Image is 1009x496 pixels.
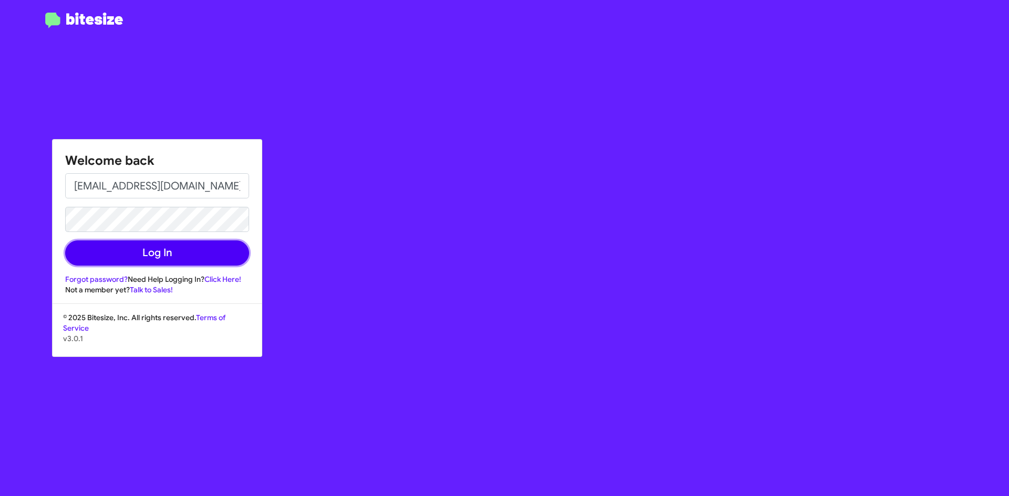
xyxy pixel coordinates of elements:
[65,173,249,198] input: Email address
[63,333,251,344] p: v3.0.1
[65,240,249,266] button: Log In
[65,284,249,295] div: Not a member yet?
[53,312,262,356] div: © 2025 Bitesize, Inc. All rights reserved.
[65,152,249,169] h1: Welcome back
[65,274,249,284] div: Need Help Logging In?
[65,275,128,284] a: Forgot password?
[130,285,173,294] a: Talk to Sales!
[204,275,241,284] a: Click Here!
